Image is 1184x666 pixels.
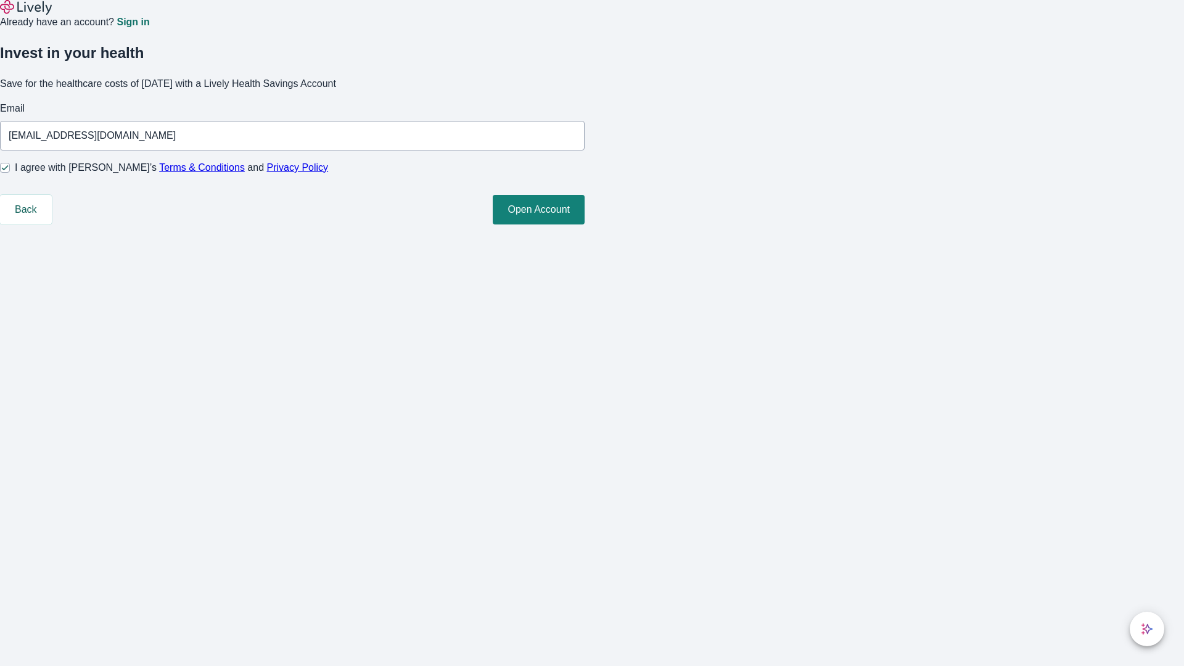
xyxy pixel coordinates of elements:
button: chat [1130,612,1164,646]
a: Terms & Conditions [159,162,245,173]
svg: Lively AI Assistant [1141,623,1153,635]
a: Sign in [117,17,149,27]
button: Open Account [493,195,585,224]
span: I agree with [PERSON_NAME]’s and [15,160,328,175]
a: Privacy Policy [267,162,329,173]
